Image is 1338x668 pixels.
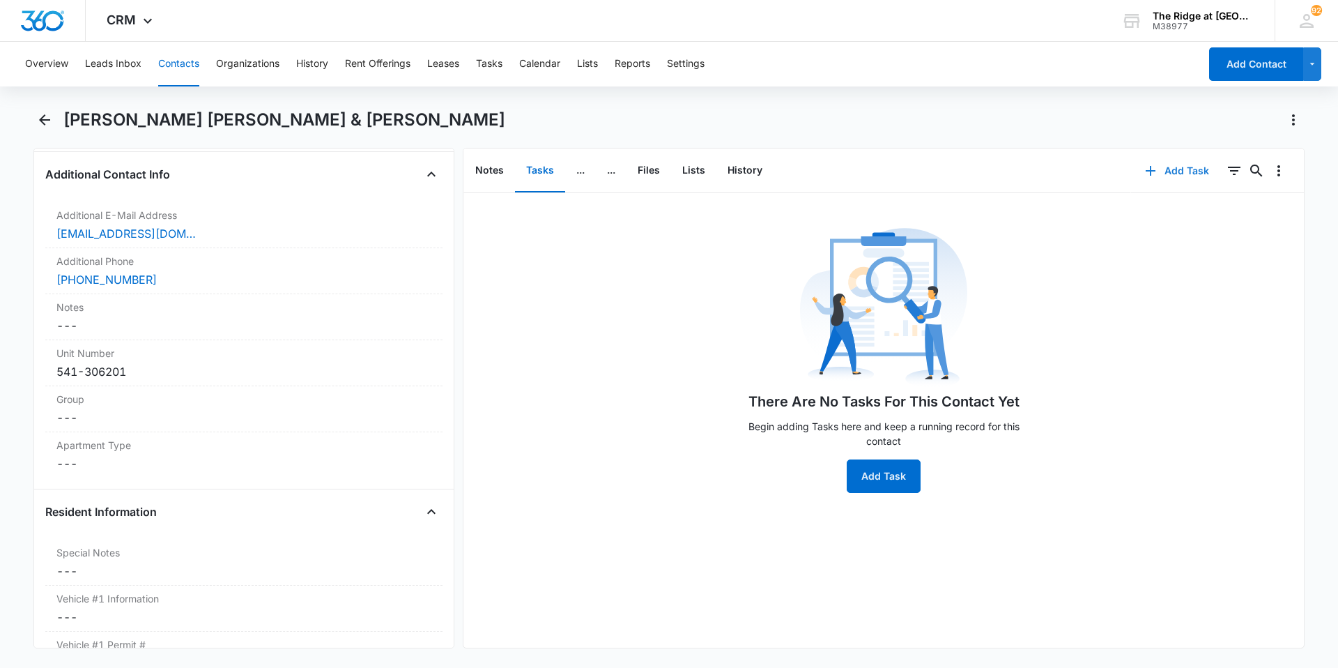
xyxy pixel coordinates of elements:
div: Unit Number541-306201 [45,340,443,386]
dd: --- [56,563,431,579]
h1: [PERSON_NAME] [PERSON_NAME] & [PERSON_NAME] [63,109,505,130]
div: 541-306201 [56,363,431,380]
button: Tasks [476,42,502,86]
div: Vehicle #1 Information--- [45,586,443,632]
dd: --- [56,455,431,472]
button: Organizations [216,42,279,86]
button: Actions [1282,109,1305,131]
button: Tasks [515,149,565,192]
div: Additional Phone[PHONE_NUMBER] [45,248,443,294]
div: Apartment Type--- [45,432,443,478]
button: Leases [427,42,459,86]
div: account name [1153,10,1254,22]
label: Group [56,392,431,407]
dd: --- [56,609,431,625]
button: Close [420,501,443,523]
div: Group--- [45,386,443,432]
label: Special Notes [56,545,431,560]
button: Add Task [1131,154,1223,188]
button: Leads Inbox [85,42,141,86]
button: Search... [1245,160,1268,182]
button: Notes [464,149,515,192]
div: account id [1153,22,1254,31]
button: Contacts [158,42,199,86]
label: Unit Number [56,346,431,360]
a: [PHONE_NUMBER] [56,271,157,288]
dd: --- [56,317,431,334]
button: Add Task [847,460,921,493]
div: Special Notes--- [45,540,443,586]
button: Back [33,109,55,131]
button: Settings [667,42,705,86]
label: Vehicle #1 Permit # [56,637,431,652]
button: Overview [25,42,68,86]
div: Additional E-Mail Address[EMAIL_ADDRESS][DOMAIN_NAME] [45,202,443,248]
button: Lists [671,149,716,192]
h4: Resident Information [45,503,157,520]
label: Additional Phone [56,254,431,268]
button: ... [596,149,626,192]
button: Filters [1223,160,1245,182]
div: notifications count [1311,5,1322,16]
dd: --- [56,409,431,426]
label: Apartment Type [56,438,431,453]
span: CRM [107,13,136,27]
label: Vehicle #1 Information [56,591,431,606]
button: Files [626,149,671,192]
div: Notes--- [45,294,443,340]
span: 92 [1311,5,1322,16]
button: Rent Offerings [345,42,410,86]
label: Additional E-Mail Address [56,208,431,222]
button: Lists [577,42,598,86]
a: [EMAIL_ADDRESS][DOMAIN_NAME] [56,225,196,242]
button: Overflow Menu [1268,160,1290,182]
button: History [716,149,774,192]
h1: There Are No Tasks For This Contact Yet [748,391,1020,412]
h4: Additional Contact Info [45,166,170,183]
button: ... [565,149,596,192]
img: No Data [800,224,967,391]
button: History [296,42,328,86]
button: Reports [615,42,650,86]
button: Close [420,163,443,185]
label: Notes [56,300,431,314]
button: Add Contact [1209,47,1303,81]
p: Begin adding Tasks here and keep a running record for this contact [737,419,1030,448]
button: Calendar [519,42,560,86]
